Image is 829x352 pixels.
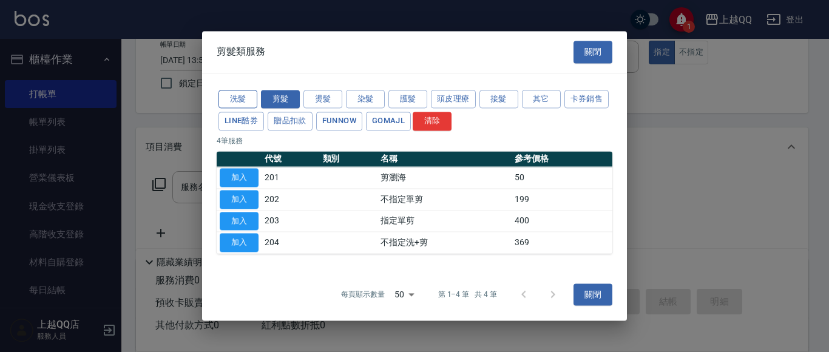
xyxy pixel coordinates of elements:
[377,189,512,211] td: 不指定單剪
[262,232,320,254] td: 204
[220,190,259,209] button: 加入
[512,232,612,254] td: 369
[522,90,561,109] button: 其它
[262,167,320,189] td: 201
[217,46,265,58] span: 剪髮類服務
[564,90,609,109] button: 卡券銷售
[261,90,300,109] button: 剪髮
[390,278,419,311] div: 50
[217,135,612,146] p: 4 筆服務
[574,283,612,306] button: 關閉
[268,112,313,131] button: 贈品扣款
[218,112,264,131] button: LINE酷券
[574,41,612,63] button: 關閉
[377,151,512,167] th: 名稱
[512,151,612,167] th: 參考價格
[512,167,612,189] td: 50
[262,210,320,232] td: 203
[220,234,259,252] button: 加入
[220,168,259,187] button: 加入
[303,90,342,109] button: 燙髮
[431,90,476,109] button: 頭皮理療
[316,112,362,131] button: FUNNOW
[220,212,259,231] button: 加入
[218,90,257,109] button: 洗髮
[438,289,497,300] p: 第 1–4 筆 共 4 筆
[262,189,320,211] td: 202
[262,151,320,167] th: 代號
[346,90,385,109] button: 染髮
[377,210,512,232] td: 指定單剪
[341,289,385,300] p: 每頁顯示數量
[512,189,612,211] td: 199
[413,112,452,131] button: 清除
[479,90,518,109] button: 接髮
[388,90,427,109] button: 護髮
[377,167,512,189] td: 剪瀏海
[366,112,411,131] button: GOMAJL
[377,232,512,254] td: 不指定洗+剪
[512,210,612,232] td: 400
[320,151,378,167] th: 類別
